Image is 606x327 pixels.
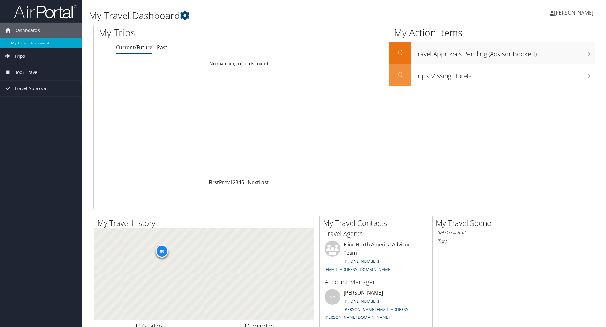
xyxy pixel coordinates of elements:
[437,238,535,245] h6: Total
[389,42,595,64] a: 0Travel Approvals Pending (Advisor Booked)
[389,64,595,86] a: 0Trips Missing Hotels
[321,289,425,323] li: [PERSON_NAME]
[116,44,152,51] a: Current/Future
[233,179,235,186] a: 2
[241,179,244,186] a: 5
[235,179,238,186] a: 3
[415,69,595,81] h3: Trips Missing Hotels
[156,245,168,258] div: 89
[550,3,600,22] a: [PERSON_NAME]
[325,266,391,272] a: [EMAIL_ADDRESS][DOMAIN_NAME]
[248,179,259,186] a: Next
[321,241,425,275] li: Elior North America Advisor Team
[99,26,258,39] h1: My Trips
[244,179,248,186] span: …
[554,9,593,16] span: [PERSON_NAME]
[437,229,535,235] h6: [DATE] - [DATE]
[14,48,25,64] span: Trips
[259,179,269,186] a: Last
[325,278,422,286] h3: Account Manager
[389,47,411,58] h2: 0
[14,4,77,19] img: airportal-logo.png
[344,298,379,304] a: [PHONE_NUMBER]
[325,229,422,238] h3: Travel Agents
[344,258,379,264] a: [PHONE_NUMBER]
[14,64,39,80] span: Book Travel
[389,26,595,39] h1: My Action Items
[323,218,427,228] h2: My Travel Contacts
[97,218,314,228] h2: My Travel History
[209,179,219,186] a: First
[389,69,411,80] h2: 0
[436,218,540,228] h2: My Travel Spend
[157,44,167,51] a: Past
[415,46,595,58] h3: Travel Approvals Pending (Advisor Booked)
[230,179,233,186] a: 1
[14,81,48,96] span: Travel Approval
[89,9,429,22] h1: My Travel Dashboard
[325,306,409,320] a: [PERSON_NAME][EMAIL_ADDRESS][PERSON_NAME][DOMAIN_NAME]
[219,179,230,186] a: Prev
[325,289,340,305] div: VB
[94,58,384,69] td: No matching records found
[14,23,40,38] span: Dashboards
[238,179,241,186] a: 4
